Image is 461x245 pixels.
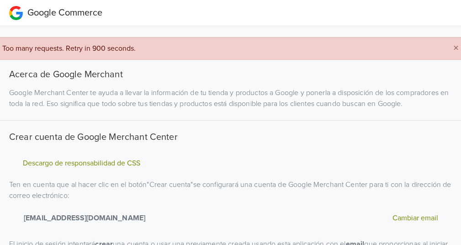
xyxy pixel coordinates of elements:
[27,7,102,18] span: Google Commerce
[20,213,145,224] strong: [EMAIL_ADDRESS][DOMAIN_NAME]
[2,87,459,109] div: Google Merchant Center te ayuda a llevar la información de tu tienda y productos a Google y poner...
[9,69,452,80] h5: Acerca de Google Merchant
[9,179,452,231] p: Ten en cuenta que al hacer clic en el botón " Crear cuenta " se configurará una cuenta de Google ...
[453,42,459,55] span: ×
[390,212,441,224] button: Cambiar email
[2,44,136,53] span: Too many requests. Retry in 900 seconds.
[20,159,143,168] button: Descargo de responsabilidad de CSS
[9,132,452,143] h5: Crear cuenta de Google Merchant Center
